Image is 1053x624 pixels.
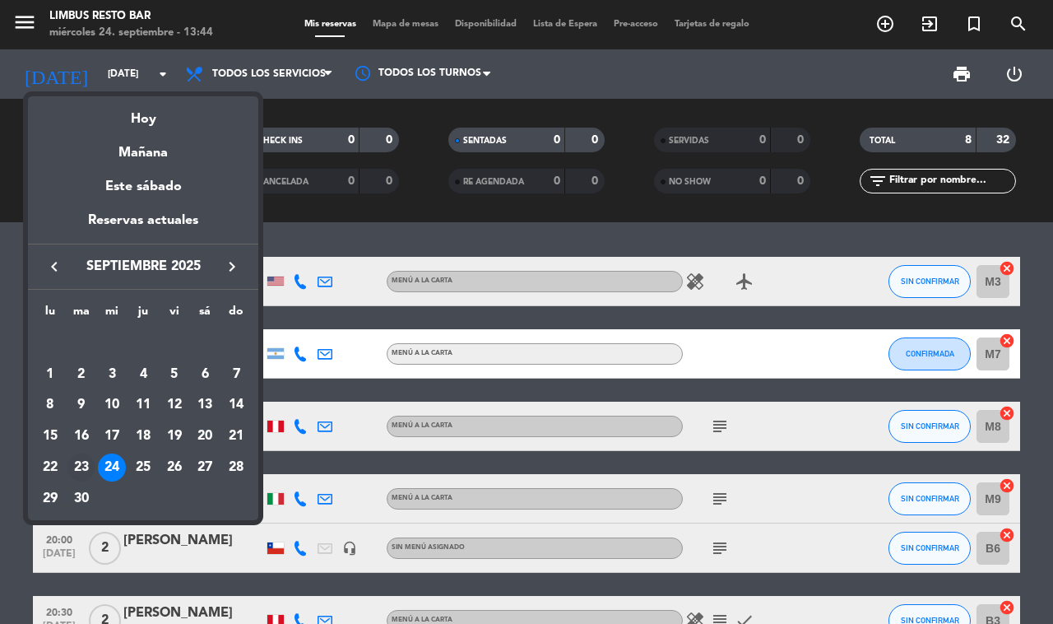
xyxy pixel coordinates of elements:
div: 2 [67,361,95,389]
td: 19 de septiembre de 2025 [159,421,190,452]
div: 13 [192,392,220,420]
td: 17 de septiembre de 2025 [97,421,128,452]
td: 22 de septiembre de 2025 [35,452,66,483]
div: Reservas actuales [28,210,258,244]
th: viernes [159,302,190,328]
div: 24 [98,454,126,482]
td: 7 de septiembre de 2025 [220,359,252,390]
td: 13 de septiembre de 2025 [190,390,221,421]
td: 11 de septiembre de 2025 [128,390,159,421]
div: 15 [36,422,64,450]
div: 8 [36,392,64,420]
div: 1 [36,361,64,389]
span: septiembre 2025 [69,256,217,277]
td: 30 de septiembre de 2025 [66,483,97,515]
div: 17 [98,422,126,450]
div: Este sábado [28,164,258,210]
td: 4 de septiembre de 2025 [128,359,159,390]
div: 23 [67,454,95,482]
div: 9 [67,392,95,420]
td: 16 de septiembre de 2025 [66,421,97,452]
td: 15 de septiembre de 2025 [35,421,66,452]
div: 18 [129,422,157,450]
div: Hoy [28,96,258,130]
div: 21 [222,422,250,450]
td: 24 de septiembre de 2025 [97,452,128,483]
th: martes [66,302,97,328]
td: 9 de septiembre de 2025 [66,390,97,421]
div: 6 [192,361,220,389]
th: miércoles [97,302,128,328]
td: 8 de septiembre de 2025 [35,390,66,421]
td: SEP. [35,328,252,359]
td: 3 de septiembre de 2025 [97,359,128,390]
button: keyboard_arrow_right [217,256,247,277]
i: keyboard_arrow_left [44,257,64,277]
th: sábado [190,302,221,328]
div: 30 [67,485,95,513]
td: 2 de septiembre de 2025 [66,359,97,390]
td: 14 de septiembre de 2025 [220,390,252,421]
td: 10 de septiembre de 2025 [97,390,128,421]
td: 18 de septiembre de 2025 [128,421,159,452]
td: 23 de septiembre de 2025 [66,452,97,483]
i: keyboard_arrow_right [222,257,242,277]
td: 26 de septiembre de 2025 [159,452,190,483]
div: 22 [36,454,64,482]
div: 3 [98,361,126,389]
th: domingo [220,302,252,328]
div: 27 [192,454,220,482]
div: 16 [67,422,95,450]
td: 1 de septiembre de 2025 [35,359,66,390]
div: 20 [192,422,220,450]
div: 11 [129,392,157,420]
div: 26 [160,454,188,482]
td: 12 de septiembre de 2025 [159,390,190,421]
th: lunes [35,302,66,328]
div: 4 [129,361,157,389]
td: 6 de septiembre de 2025 [190,359,221,390]
td: 21 de septiembre de 2025 [220,421,252,452]
div: 29 [36,485,64,513]
div: 10 [98,392,126,420]
td: 5 de septiembre de 2025 [159,359,190,390]
div: 12 [160,392,188,420]
div: 28 [222,454,250,482]
div: Mañana [28,130,258,164]
button: keyboard_arrow_left [39,256,69,277]
td: 28 de septiembre de 2025 [220,452,252,483]
div: 19 [160,422,188,450]
div: 25 [129,454,157,482]
td: 29 de septiembre de 2025 [35,483,66,515]
th: jueves [128,302,159,328]
td: 25 de septiembre de 2025 [128,452,159,483]
td: 27 de septiembre de 2025 [190,452,221,483]
div: 5 [160,361,188,389]
div: 7 [222,361,250,389]
td: 20 de septiembre de 2025 [190,421,221,452]
div: 14 [222,392,250,420]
